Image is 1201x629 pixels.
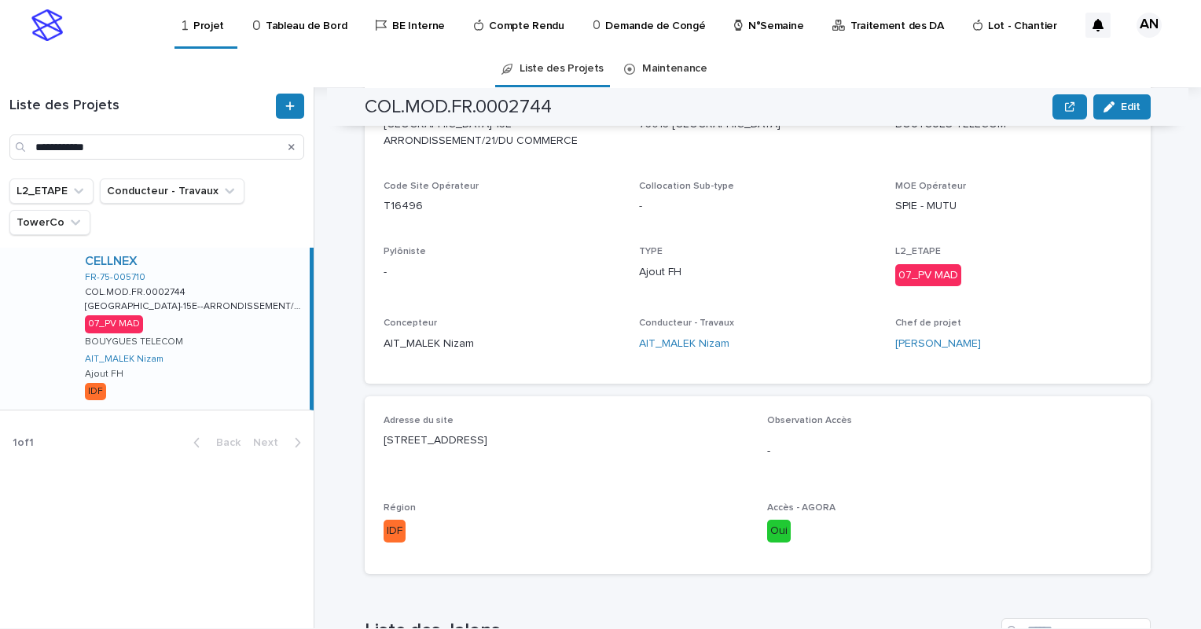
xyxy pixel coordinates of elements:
[895,182,966,191] span: MOE Opérateur
[100,178,244,204] button: Conducteur - Travaux
[520,50,604,87] a: Liste des Projets
[639,247,663,256] span: TYPE
[207,437,241,448] span: Back
[85,354,163,365] a: AIT_MALEK Nizam
[1137,13,1162,38] div: AN
[384,116,620,149] p: [GEOGRAPHIC_DATA]-15E--ARRONDISSEMENT/21/DU COMMERCE
[247,436,314,450] button: Next
[384,247,426,256] span: Pylôniste
[895,336,981,352] a: [PERSON_NAME]
[639,182,734,191] span: Collocation Sub-type
[85,298,307,312] p: [GEOGRAPHIC_DATA]-15E--ARRONDISSEMENT/21/DU COMMERCE
[384,503,416,513] span: Région
[253,437,288,448] span: Next
[639,264,876,281] p: Ajout FH
[384,264,620,281] p: -
[895,198,1132,215] p: SPIE - MUTU
[639,198,876,215] p: -
[384,416,454,425] span: Adresse du site
[767,520,791,543] div: Oui
[85,369,123,380] p: Ajout FH
[9,178,94,204] button: L2_ETAPE
[85,337,183,348] p: BOUYGUES TELECOM
[9,97,273,115] h1: Liste des Projets
[895,264,961,287] div: 07_PV MAD
[639,336,729,352] a: AIT_MALEK Nizam
[85,383,106,400] div: IDF
[384,318,437,328] span: Concepteur
[1121,101,1140,112] span: Edit
[639,318,734,328] span: Conducteur - Travaux
[767,503,836,513] span: Accès - AGORA
[895,247,941,256] span: L2_ETAPE
[767,443,1132,460] p: -
[9,134,304,160] input: Search
[384,520,406,543] div: IDF
[85,284,189,298] p: COL.MOD.FR.0002744
[384,198,620,215] p: T16496
[85,315,143,333] div: 07_PV MAD
[181,436,247,450] button: Back
[642,50,707,87] a: Maintenance
[365,96,552,119] h2: COL.MOD.FR.0002744
[85,272,145,283] a: FR-75-005710
[384,432,748,449] p: [STREET_ADDRESS]
[384,336,620,352] p: AIT_MALEK Nizam
[1093,94,1151,120] button: Edit
[31,9,63,41] img: stacker-logo-s-only.png
[895,318,961,328] span: Chef de projet
[767,416,852,425] span: Observation Accès
[85,254,138,269] a: CELLNEX
[9,210,90,235] button: TowerCo
[384,182,479,191] span: Code Site Opérateur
